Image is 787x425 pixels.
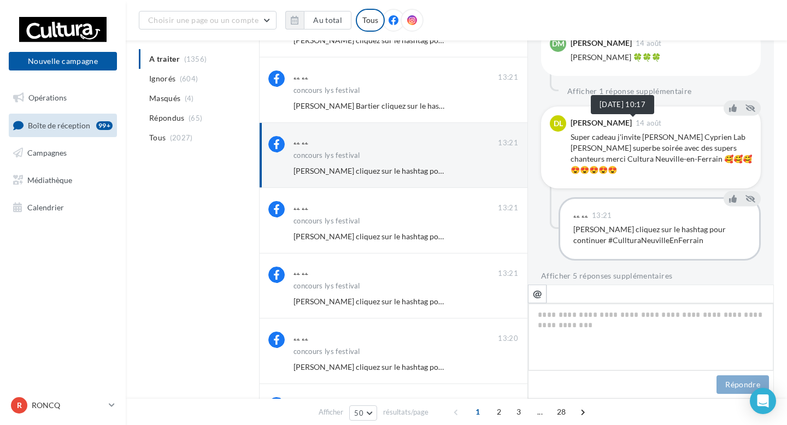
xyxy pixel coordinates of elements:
span: Tous [149,132,166,143]
span: Répondus [149,113,185,123]
p: RONCQ [32,400,104,411]
button: Afficher 1 réponse supplémentaire [563,85,696,98]
div: [PERSON_NAME] cliquez sur le hashtag pour continuer #CullturaNeuvilleEnFerrain [573,224,750,246]
span: (604) [180,74,198,83]
span: Masqués [149,93,180,104]
span: (65) [189,114,202,122]
span: Calendrier [27,202,64,211]
div: ۦۦ ۦۦ [293,202,308,213]
button: Afficher 5 réponses supplémentaires [541,269,672,282]
button: Au total [304,11,351,29]
div: 99+ [96,121,113,130]
span: Ignorés [149,73,175,84]
span: [PERSON_NAME] cliquez sur le hashtag pour continuer #CullturaNeuvilleEnFerrain [293,166,578,175]
span: [PERSON_NAME] cliquez sur le hashtag pour continuer #CullturaNeuvilleEnFerrain [293,297,578,306]
div: ۦۦ ۦۦ [293,267,308,278]
div: concours lys festival [293,348,360,355]
div: concours lys festival [293,282,360,290]
a: R RONCQ [9,395,117,416]
div: concours lys festival [293,87,360,94]
span: [PERSON_NAME] cliquez sur le hashtag pour continuer #CullturaNeuvilleEnFerrain [293,232,578,241]
span: R [17,400,22,411]
div: ۦۦ ۦۦ [573,211,588,219]
div: ۦۦ ۦۦ [293,72,308,82]
a: Calendrier [7,196,119,219]
div: [PERSON_NAME] [571,119,632,127]
button: Au total [285,11,351,29]
span: [PERSON_NAME] Bartier cliquez sur le hashtag pour continuer #CullturaNeuvilleEnFerrain [293,101,603,110]
span: 13:21 [498,269,518,279]
span: 13:21 [498,73,518,82]
span: 13:20 [498,334,518,344]
i: @ [533,288,542,298]
span: 2 [490,403,508,421]
span: 1 [469,403,486,421]
span: 28 [553,403,571,421]
div: ۦۦ ۦۦ [293,333,308,344]
span: Afficher [319,407,343,417]
span: Boîte de réception [28,120,90,129]
span: résultats/page [383,407,428,417]
span: 3 [510,403,527,421]
a: Opérations [7,86,119,109]
div: Super cadeau j'invite [PERSON_NAME] Cyprien Lab [PERSON_NAME] superbe soirée avec des supers chan... [571,132,752,175]
span: Choisir une page ou un compte [148,15,259,25]
div: concours lys festival [293,152,360,159]
div: Tous [356,9,385,32]
div: Open Intercom Messenger [750,388,776,414]
span: DM [552,38,565,49]
button: Nouvelle campagne [9,52,117,70]
div: [DATE] 10:17 [591,95,654,114]
a: Médiathèque [7,169,119,192]
span: ... [531,403,549,421]
span: Opérations [28,93,67,102]
span: (2027) [170,133,193,142]
button: 50 [349,405,377,421]
span: 13:21 [498,138,518,148]
span: 13:21 [498,203,518,213]
a: Boîte de réception99+ [7,114,119,137]
div: [PERSON_NAME] [293,398,355,409]
span: 13:21 [592,212,612,219]
div: ۦۦ ۦۦ [293,137,308,147]
div: concours lys festival [293,217,360,225]
span: (4) [185,94,194,103]
span: DL [554,118,563,129]
span: Campagnes [27,148,67,157]
div: [PERSON_NAME] 🍀🍀🍀 [571,52,752,63]
button: Répondre [716,375,769,394]
a: Campagnes [7,141,119,164]
div: [PERSON_NAME] [571,39,632,47]
span: 14 août [636,40,661,47]
span: Médiathèque [27,175,72,185]
span: 50 [354,409,363,417]
button: Choisir une page ou un compte [139,11,277,29]
span: 14 août [636,120,661,127]
button: @ [528,285,547,303]
span: [PERSON_NAME] cliquez sur le hashtag pour continuer #CullturaNeuvilleEnFerrain [293,362,578,371]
